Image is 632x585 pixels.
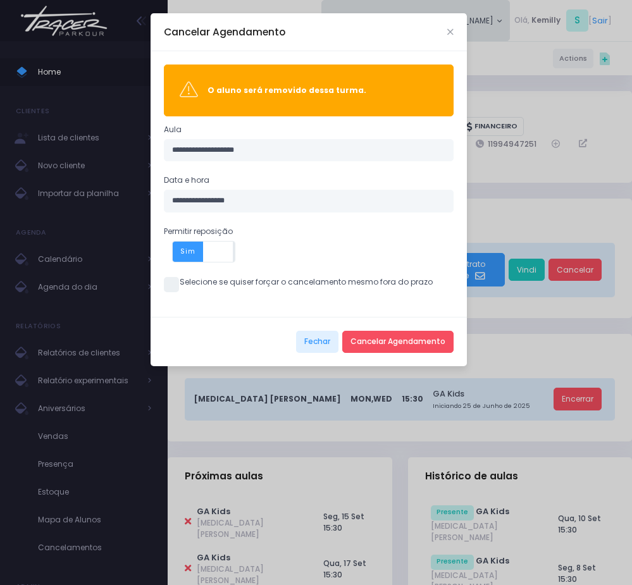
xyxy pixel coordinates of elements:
[233,242,266,262] span: Não
[164,124,182,135] label: Aula
[173,242,204,262] span: Sim
[447,29,454,35] button: Close
[164,175,209,186] label: Data e hora
[208,85,438,96] div: O aluno será removido dessa turma.
[296,331,338,354] button: Fechar
[164,25,285,39] h5: Cancelar Agendamento
[164,276,433,288] label: Selecione se quiser forçar o cancelamento mesmo fora do prazo
[342,331,454,354] button: Cancelar Agendamento
[164,226,233,237] label: Permitir reposição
